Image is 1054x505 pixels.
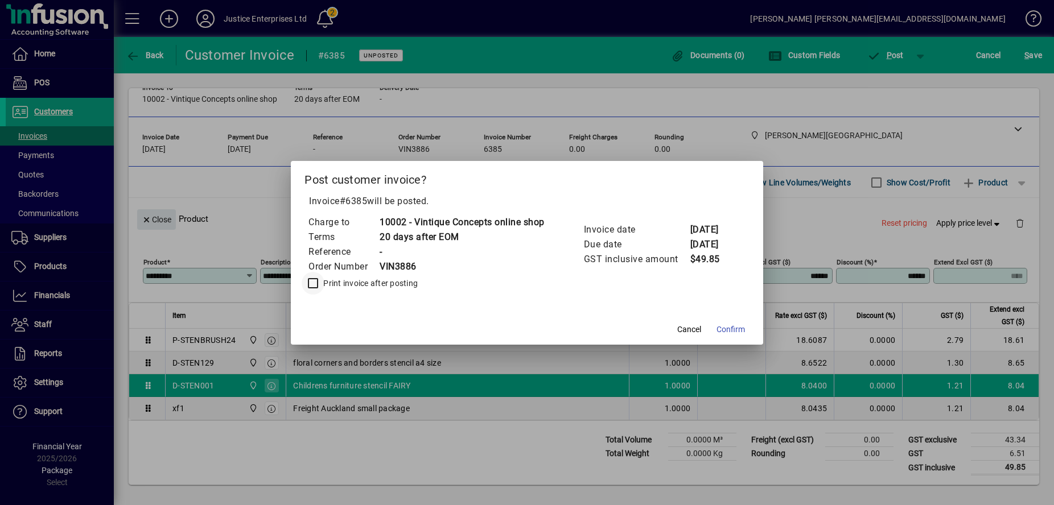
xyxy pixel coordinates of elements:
[291,161,763,194] h2: Post customer invoice?
[583,252,690,267] td: GST inclusive amount
[304,194,750,208] p: Invoice will be posted .
[583,222,690,237] td: Invoice date
[308,245,379,259] td: Reference
[379,230,545,245] td: 20 days after EOM
[583,237,690,252] td: Due date
[379,215,545,230] td: 10002 - Vintique Concepts online shop
[712,320,750,340] button: Confirm
[690,222,735,237] td: [DATE]
[671,320,707,340] button: Cancel
[321,278,418,289] label: Print invoice after posting
[340,196,368,206] span: #6385
[677,324,701,336] span: Cancel
[308,230,379,245] td: Terms
[690,252,735,267] td: $49.85
[690,237,735,252] td: [DATE]
[308,259,379,274] td: Order Number
[717,324,745,336] span: Confirm
[379,259,545,274] td: VIN3886
[379,245,545,259] td: -
[308,215,379,230] td: Charge to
